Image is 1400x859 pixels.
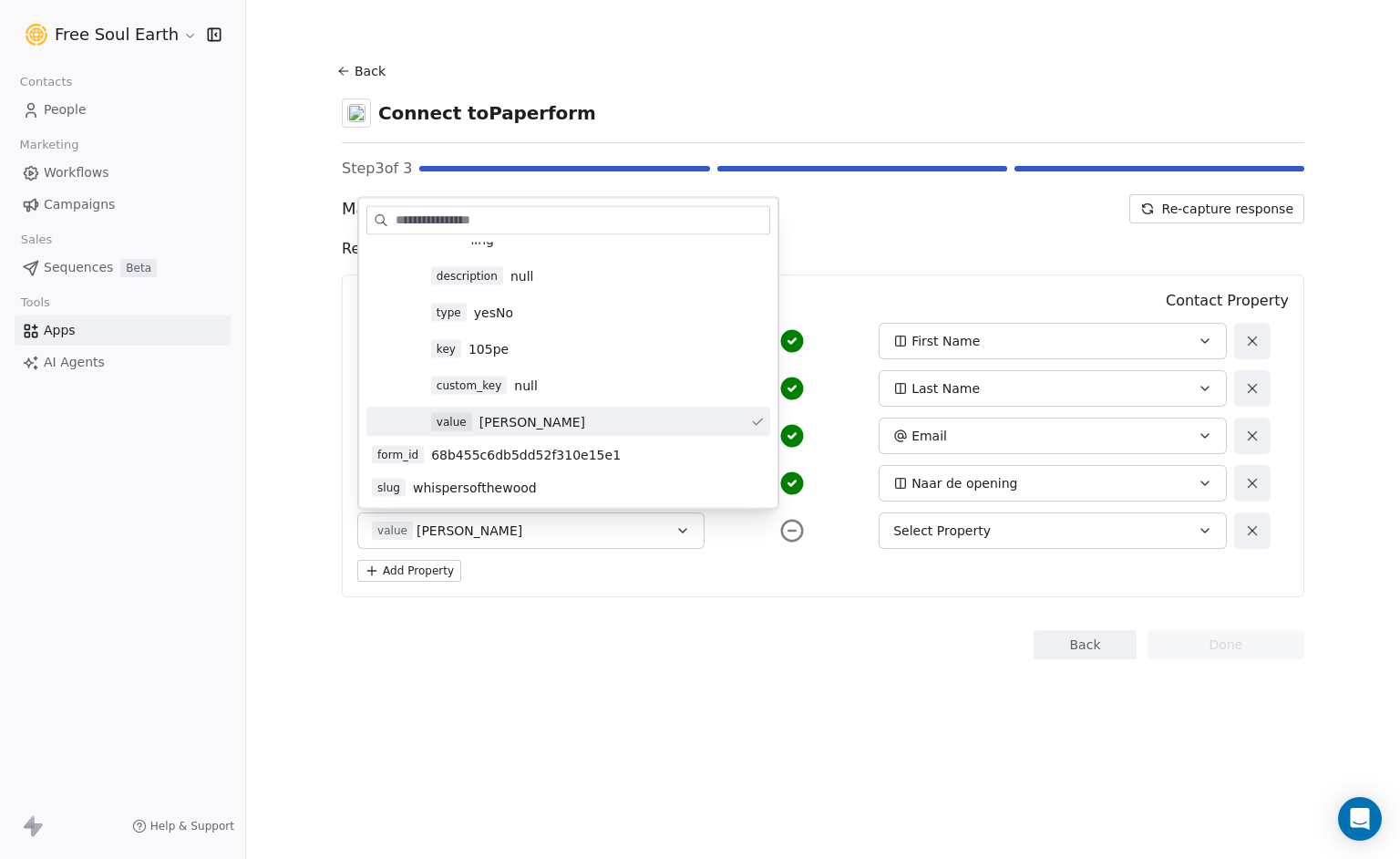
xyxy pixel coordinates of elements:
span: 68b455c6db5dd52f310e15e1 [431,446,621,464]
a: Help & Support [132,819,234,833]
a: SequencesBeta [15,253,231,283]
span: Response received [342,238,479,260]
span: Connect to Paperform [378,100,596,126]
span: Contact Property [1166,290,1289,312]
span: yesNo [474,304,513,322]
a: AI Agents [15,347,231,378]
span: Campaigns [44,195,115,214]
span: slug [372,479,406,497]
span: key [431,340,461,358]
a: Workflows [15,158,231,188]
span: Beta [120,259,157,277]
span: Apps [44,321,76,340]
span: value [372,522,413,540]
button: Back [335,55,393,88]
span: People [44,100,87,119]
span: [PERSON_NAME] [417,522,522,540]
a: Apps [15,316,231,346]
span: Naar de opening [911,474,1017,492]
button: Free Soul Earth [22,19,194,50]
button: Back [1034,630,1137,659]
span: null [510,267,534,285]
span: [PERSON_NAME] [479,413,585,431]
span: AI Agents [44,353,105,372]
button: Re-capture response [1129,194,1304,223]
img: FSEarth-logo-yellow.png [26,24,47,46]
span: Contacts [12,68,80,96]
span: Select Property [893,522,991,540]
span: First Name [911,332,980,350]
span: Sequences [44,258,113,277]
span: Email [911,427,947,445]
span: 105pe [468,340,509,358]
span: Map fields to contact property: [342,197,592,221]
button: Done [1148,630,1304,659]
span: Free Soul Earth [55,23,179,47]
span: description [431,267,503,285]
span: custom_key [431,377,508,395]
div: Open Intercom Messenger [1338,797,1382,841]
span: null [514,377,538,395]
span: Sales [13,226,60,254]
span: whispersofthewood [413,479,537,497]
img: paperform.png [347,104,365,122]
span: form_id [372,446,424,464]
span: Tools [13,289,57,316]
span: Step 3 of 3 [342,158,412,180]
span: Workflows [44,163,109,182]
span: Help & Support [150,819,234,833]
button: Add Property [357,560,461,582]
span: value [431,413,472,431]
a: People [15,95,231,125]
span: Marketing [12,131,87,159]
span: Last Name [911,379,980,398]
a: Campaigns [15,190,231,220]
span: type [431,304,467,322]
